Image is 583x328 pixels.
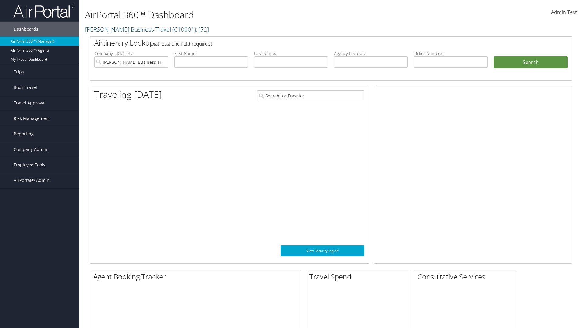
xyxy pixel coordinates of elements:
[85,9,413,21] h1: AirPortal 360™ Dashboard
[94,50,168,56] label: Company - Division:
[418,272,517,282] h2: Consultative Services
[551,3,577,22] a: Admin Test
[257,90,364,101] input: Search for Traveler
[14,111,50,126] span: Risk Management
[14,22,38,37] span: Dashboards
[309,272,409,282] h2: Travel Spend
[14,80,37,95] span: Book Travel
[14,173,49,188] span: AirPortal® Admin
[93,272,301,282] h2: Agent Booking Tracker
[551,9,577,15] span: Admin Test
[14,95,46,111] span: Travel Approval
[154,40,212,47] span: (at least one field required)
[196,25,209,33] span: , [ 72 ]
[14,64,24,80] span: Trips
[334,50,408,56] label: Agency Locator:
[254,50,328,56] label: Last Name:
[494,56,568,69] button: Search
[281,245,364,256] a: View SecurityLogic®
[14,126,34,142] span: Reporting
[14,157,45,173] span: Employee Tools
[85,25,209,33] a: [PERSON_NAME] Business Travel
[13,4,74,18] img: airportal-logo.png
[94,38,527,48] h2: Airtinerary Lookup
[414,50,488,56] label: Ticket Number:
[14,142,47,157] span: Company Admin
[94,88,162,101] h1: Traveling [DATE]
[172,25,196,33] span: ( C10001 )
[174,50,248,56] label: First Name:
